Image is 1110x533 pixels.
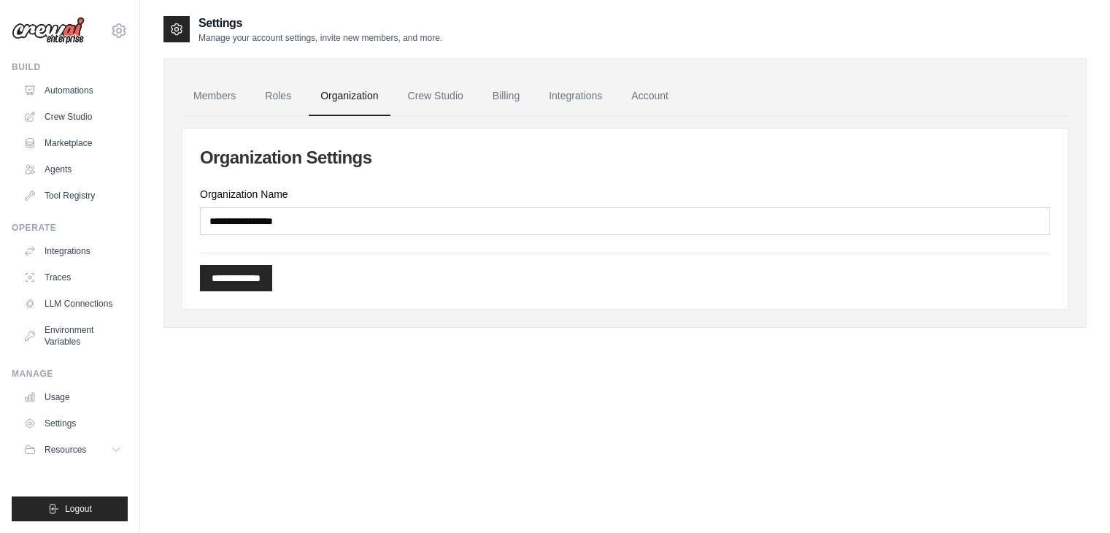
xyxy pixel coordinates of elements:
div: Build [12,61,128,73]
a: Settings [18,412,128,435]
span: Resources [45,444,86,456]
h2: Settings [199,15,442,32]
button: Resources [18,438,128,461]
a: Account [620,77,680,116]
a: Roles [253,77,303,116]
a: Billing [481,77,531,116]
a: Crew Studio [396,77,475,116]
a: Organization [309,77,390,116]
a: Crew Studio [18,105,128,129]
a: Members [182,77,247,116]
a: LLM Connections [18,292,128,315]
div: Operate [12,222,128,234]
a: Tool Registry [18,184,128,207]
a: Integrations [18,239,128,263]
label: Organization Name [200,187,1050,202]
a: Integrations [537,77,614,116]
a: Automations [18,79,128,102]
a: Environment Variables [18,318,128,353]
span: Logout [65,503,92,515]
img: Logo [12,17,85,45]
button: Logout [12,496,128,521]
a: Traces [18,266,128,289]
p: Manage your account settings, invite new members, and more. [199,32,442,44]
a: Usage [18,386,128,409]
h2: Organization Settings [200,146,1050,169]
a: Marketplace [18,131,128,155]
div: Manage [12,368,128,380]
a: Agents [18,158,128,181]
